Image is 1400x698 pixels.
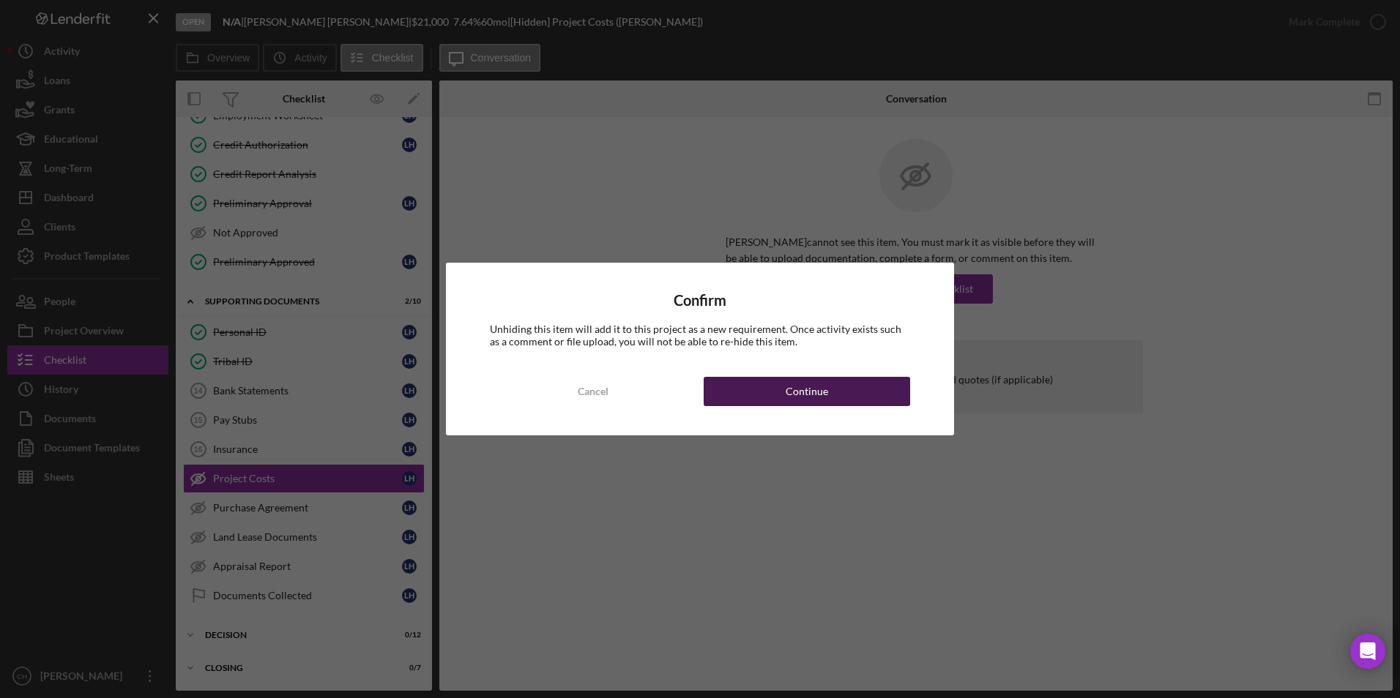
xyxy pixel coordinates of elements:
[704,377,910,406] button: Continue
[786,377,828,406] div: Continue
[490,292,910,309] h4: Confirm
[1350,634,1385,669] div: Open Intercom Messenger
[490,323,910,347] div: Unhiding this item will add it to this project as a new requirement. Once activity exists such as...
[490,377,696,406] button: Cancel
[578,377,608,406] div: Cancel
